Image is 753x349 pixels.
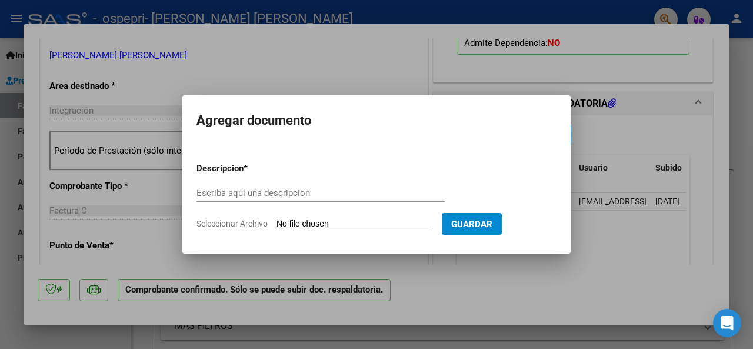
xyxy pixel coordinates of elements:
[196,219,268,228] span: Seleccionar Archivo
[442,213,502,235] button: Guardar
[451,219,492,230] span: Guardar
[713,309,741,337] div: Open Intercom Messenger
[196,162,305,175] p: Descripcion
[196,109,557,132] h2: Agregar documento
